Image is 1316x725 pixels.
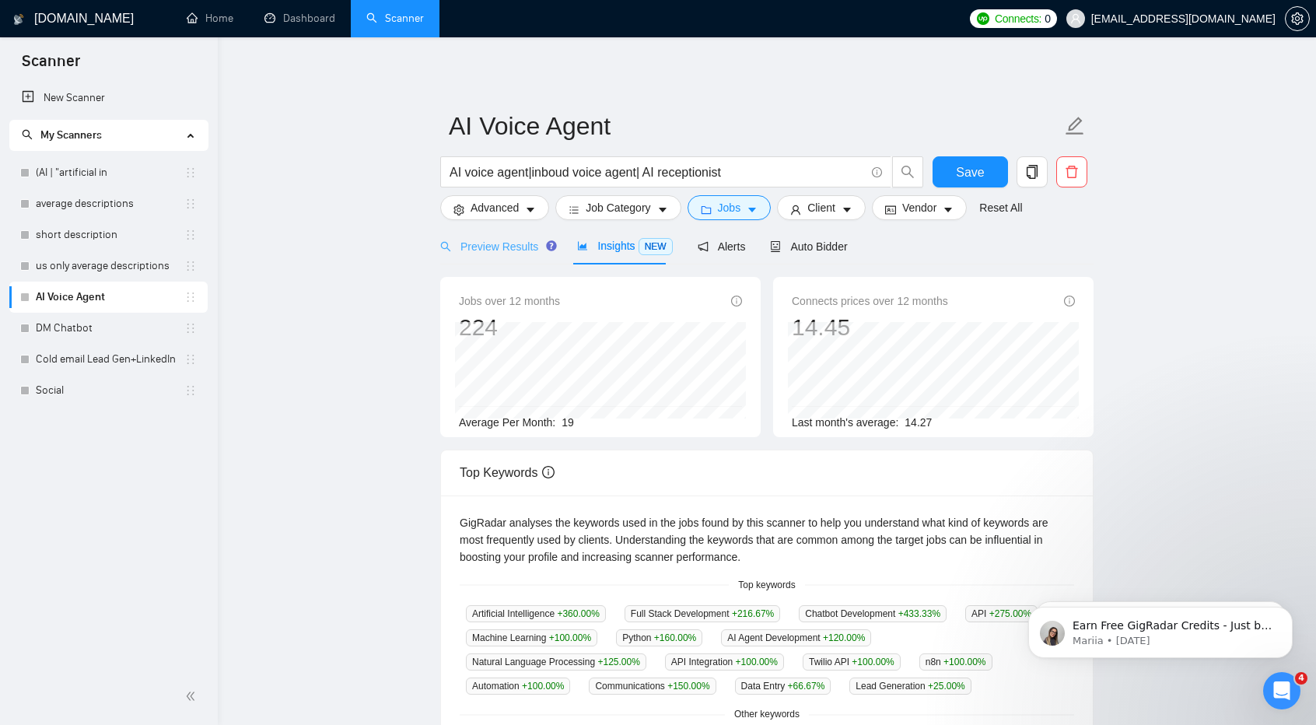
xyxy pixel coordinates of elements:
a: homeHome [187,12,233,25]
p: Hi [EMAIL_ADDRESS][DOMAIN_NAME] 👋 [31,110,280,190]
span: +100.00 % [549,632,591,643]
span: Lead Generation [849,678,971,695]
span: Python [616,629,702,646]
div: Ask a question [32,449,261,465]
button: idcardVendorcaret-down [872,195,967,220]
a: DM Chatbot [36,313,184,344]
span: holder [184,353,197,366]
img: Profile image for Nazar [226,25,257,56]
span: Save [956,163,984,182]
a: us only average descriptions [36,250,184,282]
span: 0 [1045,10,1051,27]
span: notification [698,241,709,252]
span: +100.00 % [522,681,564,692]
iframe: Intercom live chat [1263,672,1300,709]
button: Messages [78,485,156,548]
div: GigRadar analyses the keywords used in the jobs found by this scanner to help you understand what... [460,514,1074,566]
li: Cold email Lead Gen+LinkedIn [9,344,208,375]
li: Social [9,375,208,406]
div: Recent ticket [32,355,279,374]
span: Client [807,199,835,216]
span: Tickets [176,524,214,535]
li: AI Voice Agent [9,282,208,313]
span: +433.33 % [898,608,940,619]
span: holder [184,229,197,241]
span: Scanner [9,50,93,82]
img: Profile image for Viktor [166,25,198,56]
span: search [440,241,451,252]
span: search [893,165,922,179]
div: 14.45 [792,313,948,342]
button: folderJobscaret-down [688,195,772,220]
span: caret-down [525,204,536,215]
a: dashboardDashboard [264,12,335,25]
span: Twilio API [803,653,901,671]
span: info-circle [542,466,555,478]
div: Top Keywords [460,450,1074,495]
span: +125.00 % [597,657,639,667]
span: Communications [589,678,716,695]
span: search [22,129,33,140]
a: AI Voice Agent [36,282,184,313]
span: My Scanners [22,128,102,142]
a: searchScanner [366,12,424,25]
span: caret-down [657,204,668,215]
li: DM Chatbot [9,313,208,344]
span: My Scanners [40,128,102,142]
span: Average Per Month: [459,416,555,429]
div: #28287266 • Submitted [69,397,261,413]
span: Automation [466,678,570,695]
span: +66.67 % [788,681,825,692]
span: Preview Results [440,240,552,253]
button: settingAdvancedcaret-down [440,195,549,220]
span: Artificial Intelligence [466,605,606,622]
span: delete [1057,165,1087,179]
img: logo [31,30,56,54]
iframe: Intercom notifications message [1005,574,1316,683]
span: n8n [919,653,992,671]
li: average descriptions [9,188,208,219]
span: +100.00 % [852,657,894,667]
img: Profile image for Valeriia [196,25,227,56]
span: Natural Language Processing [466,653,646,671]
a: Cold email Lead Gen+LinkedIn [36,344,184,375]
span: edit [1065,116,1085,136]
span: area-chart [577,240,588,251]
span: +275.00 % [989,608,1031,619]
span: caret-down [747,204,758,215]
img: upwork-logo.png [977,12,989,25]
span: holder [184,322,197,334]
span: info-circle [1064,296,1075,306]
span: holder [184,291,197,303]
span: +216.67 % [732,608,774,619]
span: +360.00 % [557,608,599,619]
span: Alerts [698,240,746,253]
img: logo [13,7,24,32]
span: Vendor [902,199,936,216]
span: Job Category [586,199,650,216]
button: Tickets [156,485,233,548]
li: New Scanner [9,82,208,114]
span: holder [184,260,197,272]
span: AI Agent Development [721,629,871,646]
span: setting [453,204,464,215]
div: Recent message [32,249,279,265]
span: setting [1286,12,1309,25]
span: folder [701,204,712,215]
span: NEW [639,238,673,255]
input: Search Freelance Jobs... [450,163,865,182]
div: Request related to a Business Manager#28287266 • Submitted [16,374,295,419]
span: Top keywords [729,578,804,593]
p: How can we help? [31,190,280,216]
span: info-circle [731,296,742,306]
span: +100.00 % [736,657,778,667]
span: Jobs [718,199,741,216]
span: holder [184,166,197,179]
div: Profile image for NazarRequest related to a Business ManagerYou could add a US business manager t... [16,259,295,333]
span: API [965,605,1038,622]
span: Connects: [995,10,1041,27]
div: Request related to a Business Manager [69,380,261,397]
span: bars [569,204,579,215]
button: Help [233,485,311,548]
span: +150.00 % [667,681,709,692]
